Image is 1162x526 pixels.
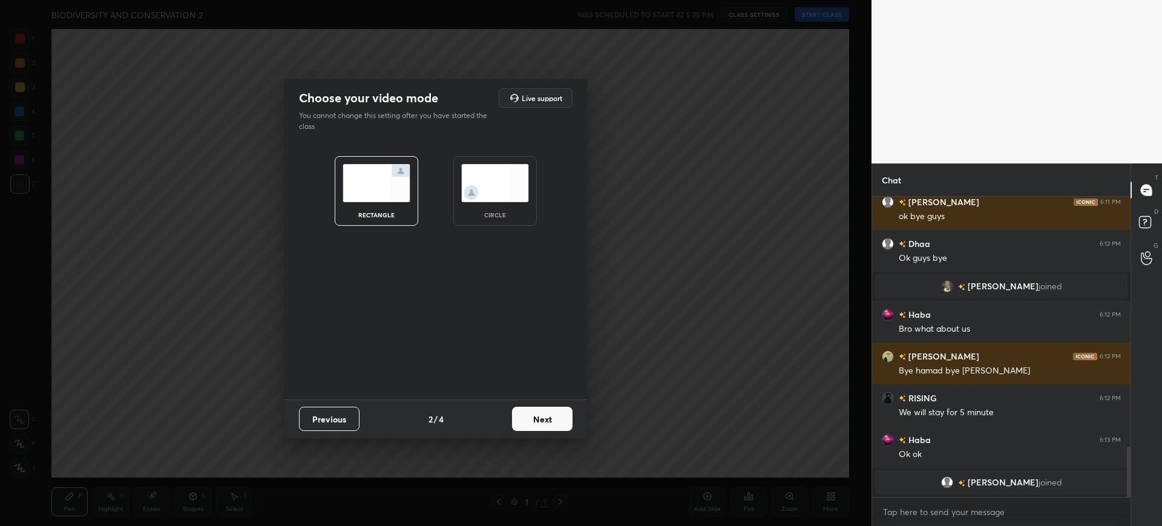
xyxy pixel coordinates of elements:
div: grid [872,197,1131,497]
span: joined [1039,281,1062,291]
span: joined [1039,478,1062,487]
p: T [1155,173,1158,182]
img: no-rating-badge.077c3623.svg [958,480,965,487]
div: 6:12 PM [1100,240,1121,248]
div: Bye hamad bye [PERSON_NAME] [899,365,1121,377]
img: 826215f136724323a46f4e7b61868d09.jpg [882,309,894,321]
img: no-rating-badge.077c3623.svg [899,395,906,402]
div: Ok guys bye [899,252,1121,265]
img: default.png [941,476,953,488]
img: iconic-dark.1390631f.png [1074,199,1098,206]
img: no-rating-badge.077c3623.svg [899,353,906,360]
div: 6:12 PM [1100,353,1121,360]
img: no-rating-badge.077c3623.svg [899,241,906,248]
span: [PERSON_NAME] [968,478,1039,487]
img: default.png [882,196,894,208]
div: rectangle [352,212,401,218]
img: f5c0a2d13b9c403b872ae65224a835c6.jpg [882,350,894,363]
img: 00e40430eace463f9b03910cac8675d5.jpg [941,280,953,292]
img: normalScreenIcon.ae25ed63.svg [343,164,410,202]
span: [PERSON_NAME] [968,281,1039,291]
img: no-rating-badge.077c3623.svg [899,312,906,318]
div: 6:12 PM [1100,395,1121,402]
h2: Choose your video mode [299,90,438,106]
h4: 2 [428,413,433,426]
div: circle [471,212,519,218]
img: no-rating-badge.077c3623.svg [899,437,906,444]
img: circleScreenIcon.acc0effb.svg [461,164,529,202]
h4: 4 [439,413,444,426]
h6: Dhaa [906,237,930,250]
h6: [PERSON_NAME] [906,350,979,363]
h6: RISING [906,392,937,404]
h6: [PERSON_NAME] [906,196,979,208]
div: 6:11 PM [1100,199,1121,206]
div: 6:13 PM [1100,436,1121,444]
h5: Live support [522,94,562,102]
h4: / [434,413,438,426]
img: no-rating-badge.077c3623.svg [899,199,906,206]
div: 6:12 PM [1100,311,1121,318]
img: default.png [882,238,894,250]
div: Bro what about us [899,323,1121,335]
h6: Haba [906,308,931,321]
div: ok bye guys [899,211,1121,223]
button: Previous [299,407,359,431]
p: Chat [872,164,911,196]
img: iconic-dark.1390631f.png [1073,353,1097,360]
p: D [1154,207,1158,216]
div: Ok ok [899,449,1121,461]
button: Next [512,407,573,431]
h6: Haba [906,433,931,446]
p: G [1154,241,1158,250]
img: no-rating-badge.077c3623.svg [958,284,965,291]
img: 826215f136724323a46f4e7b61868d09.jpg [882,434,894,446]
img: 7292a0dde1b54107b73d6991e3d87172.jpg [882,392,894,404]
div: We will stay for 5 minute [899,407,1121,419]
p: You cannot change this setting after you have started the class [299,110,495,132]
